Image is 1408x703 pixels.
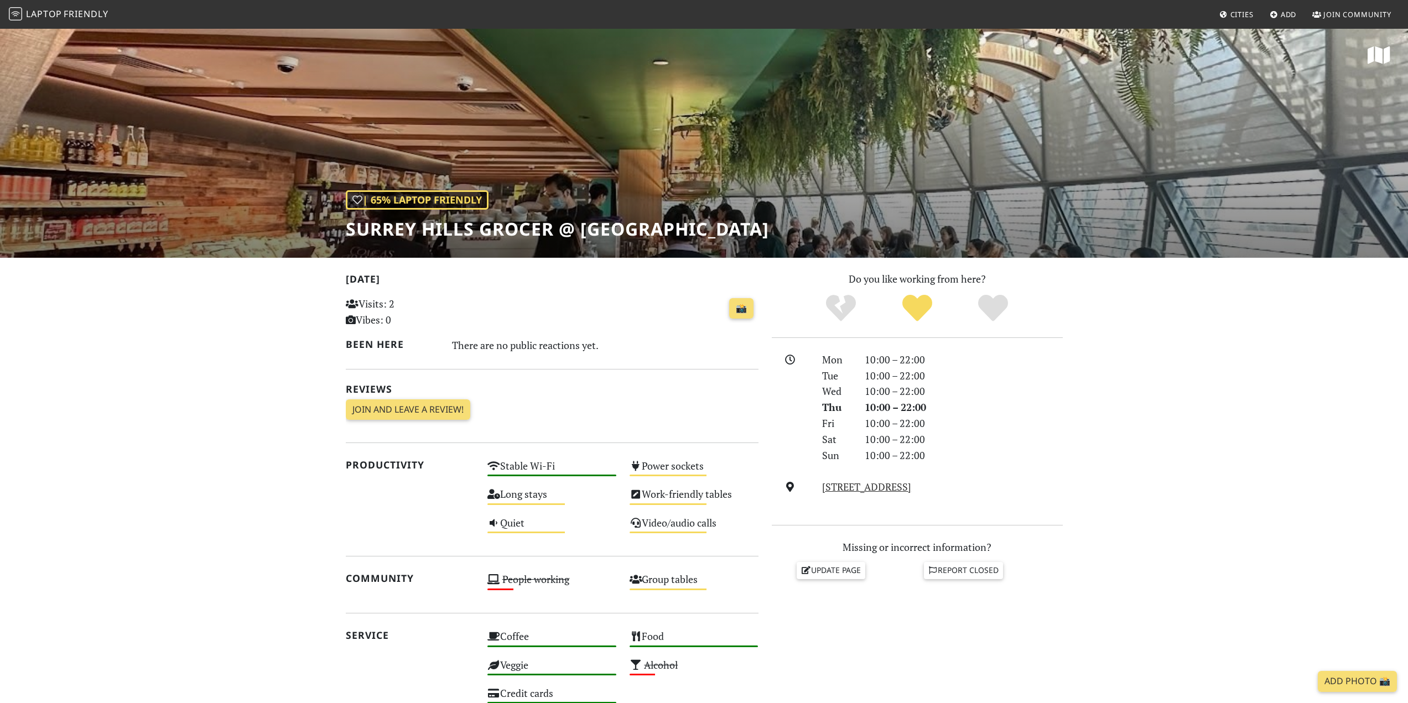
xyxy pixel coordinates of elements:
[858,368,1069,384] div: 10:00 – 22:00
[772,539,1063,555] p: Missing or incorrect information?
[623,570,765,598] div: Group tables
[644,658,678,671] s: Alcohol
[481,656,623,684] div: Veggie
[346,273,758,289] h2: [DATE]
[346,190,489,210] div: | 65% Laptop Friendly
[346,459,475,471] h2: Productivity
[502,572,569,586] s: People working
[1230,9,1254,19] span: Cities
[772,271,1063,287] p: Do you like working from here?
[346,296,475,328] p: Visits: 2 Vibes: 0
[729,298,754,319] a: 📸
[815,399,858,415] div: Thu
[815,368,858,384] div: Tue
[858,352,1069,368] div: 10:00 – 22:00
[858,447,1069,464] div: 10:00 – 22:00
[623,457,765,485] div: Power sockets
[955,293,1031,324] div: Definitely!
[822,480,911,493] a: [STREET_ADDRESS]
[815,383,858,399] div: Wed
[858,431,1069,447] div: 10:00 – 22:00
[815,415,858,431] div: Fri
[858,415,1069,431] div: 10:00 – 22:00
[481,457,623,485] div: Stable Wi-Fi
[1323,9,1391,19] span: Join Community
[481,627,623,655] div: Coffee
[1308,4,1396,24] a: Join Community
[797,562,865,579] a: Update page
[346,383,758,395] h2: Reviews
[346,572,475,584] h2: Community
[858,399,1069,415] div: 10:00 – 22:00
[815,431,858,447] div: Sat
[64,8,108,20] span: Friendly
[858,383,1069,399] div: 10:00 – 22:00
[879,293,955,324] div: Yes
[9,7,22,20] img: LaptopFriendly
[1265,4,1301,24] a: Add
[1281,9,1297,19] span: Add
[26,8,62,20] span: Laptop
[346,399,470,420] a: Join and leave a review!
[9,5,108,24] a: LaptopFriendly LaptopFriendly
[924,562,1004,579] a: Report closed
[815,352,858,368] div: Mon
[481,485,623,513] div: Long stays
[815,447,858,464] div: Sun
[481,514,623,542] div: Quiet
[346,218,769,239] h1: Surrey Hills Grocer @ [GEOGRAPHIC_DATA]
[346,339,439,350] h2: Been here
[346,629,475,641] h2: Service
[452,336,758,354] div: There are no public reactions yet.
[1318,671,1397,692] a: Add Photo 📸
[1215,4,1258,24] a: Cities
[623,485,765,513] div: Work-friendly tables
[623,627,765,655] div: Food
[623,514,765,542] div: Video/audio calls
[803,293,879,324] div: No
